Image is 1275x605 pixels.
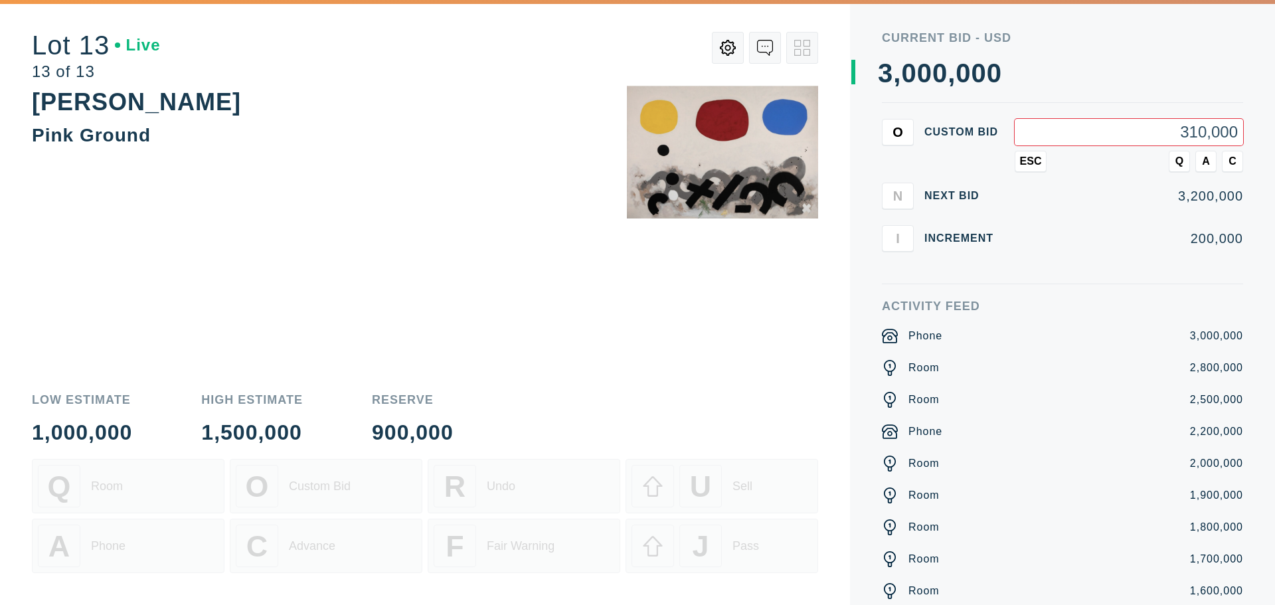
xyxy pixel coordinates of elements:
span: N [893,188,902,203]
div: 2,000,000 [1190,456,1243,472]
div: Room [91,479,123,493]
div: 0 [901,60,916,86]
div: 900,000 [372,422,454,443]
span: F [446,529,464,563]
div: Room [908,551,940,567]
div: Pink Ground [32,125,151,145]
div: 0 [932,60,948,86]
div: Reserve [372,394,454,406]
div: , [893,60,901,325]
span: ESC [1020,155,1042,167]
span: Q [48,470,71,503]
div: Pass [732,539,759,553]
button: A [1195,151,1217,172]
button: JPass [626,519,818,573]
span: O [892,124,903,139]
div: Activity Feed [882,300,1243,312]
div: 1,000,000 [32,422,132,443]
span: J [693,529,709,563]
div: 0 [917,60,932,86]
div: High Estimate [201,394,303,406]
div: Room [908,519,940,535]
div: 1,800,000 [1190,519,1243,535]
div: Sell [732,479,752,493]
div: Undo [487,479,515,493]
div: Fair Warning [487,539,554,553]
span: Q [1175,155,1183,167]
div: Low Estimate [32,394,132,406]
div: Custom Bid [289,479,351,493]
span: R [444,470,466,503]
div: Phone [91,539,126,553]
button: I [882,225,914,252]
div: 3 [878,60,893,86]
span: A [1202,155,1210,167]
div: [PERSON_NAME] [32,88,241,116]
div: 3,000,000 [1190,328,1243,344]
div: Room [908,583,940,599]
div: 1,700,000 [1190,551,1243,567]
div: Phone [908,424,942,440]
button: CAdvance [230,519,422,573]
span: O [246,470,269,503]
span: I [896,230,900,246]
div: 3,200,000 [1015,189,1243,203]
div: Advance [289,539,335,553]
div: Live [115,37,160,53]
span: C [246,529,268,563]
div: Increment [924,233,1004,244]
div: 1,900,000 [1190,487,1243,503]
button: QRoom [32,459,224,513]
button: N [882,183,914,209]
div: 0 [987,60,1002,86]
div: Room [908,392,940,408]
div: Room [908,456,940,472]
div: 1,500,000 [201,422,303,443]
div: Phone [908,328,942,344]
div: , [948,60,956,325]
button: APhone [32,519,224,573]
div: Lot 13 [32,32,161,58]
div: Current Bid - USD [882,32,1243,44]
div: 200,000 [1015,232,1243,245]
button: OCustom Bid [230,459,422,513]
div: Next Bid [924,191,1004,201]
div: Room [908,487,940,503]
button: O [882,119,914,145]
div: 2,200,000 [1190,424,1243,440]
div: 13 of 13 [32,64,161,80]
button: C [1222,151,1243,172]
button: Q [1169,151,1190,172]
button: RUndo [428,459,620,513]
div: 1,600,000 [1190,583,1243,599]
button: USell [626,459,818,513]
span: U [690,470,711,503]
div: 2,800,000 [1190,360,1243,376]
div: 0 [956,60,971,86]
button: FFair Warning [428,519,620,573]
div: 2,500,000 [1190,392,1243,408]
button: ESC [1015,151,1047,172]
div: Custom bid [924,127,1004,137]
span: A [48,529,70,563]
div: 0 [972,60,987,86]
div: Room [908,360,940,376]
span: C [1229,155,1236,167]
